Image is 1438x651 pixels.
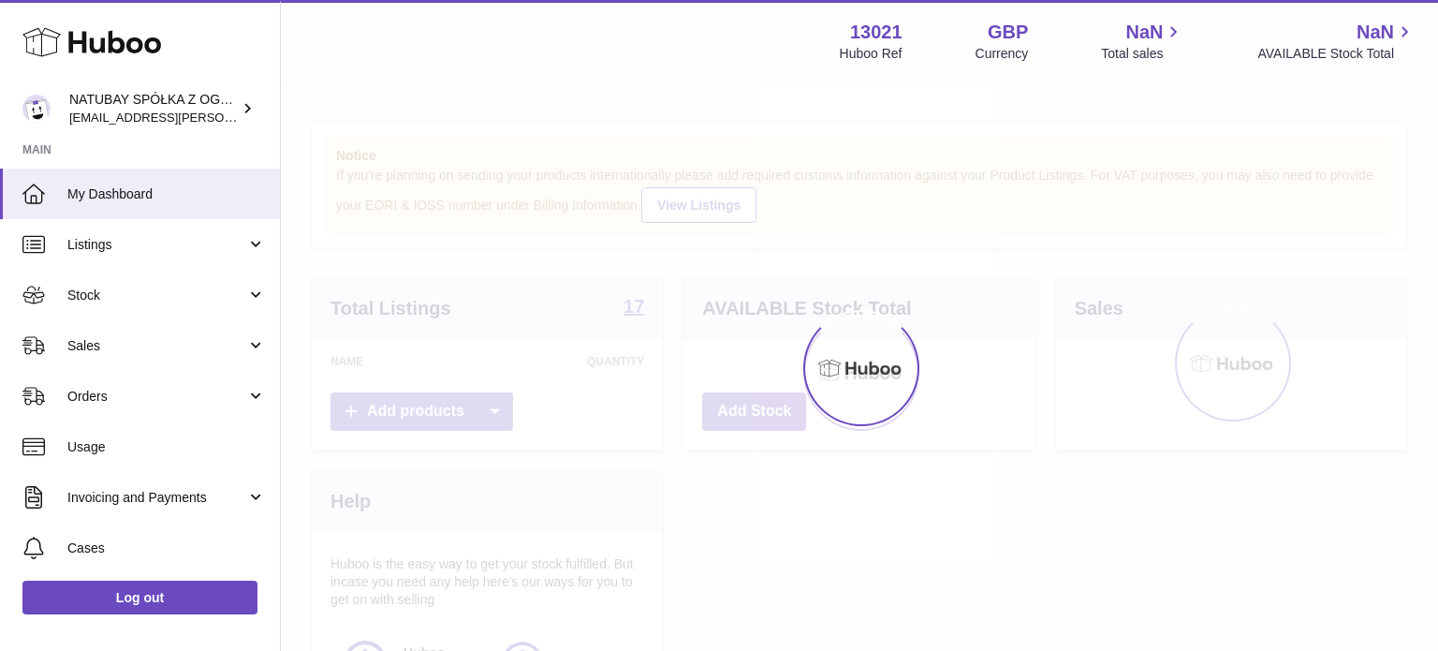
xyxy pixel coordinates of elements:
[22,95,51,123] img: kacper.antkowski@natubay.pl
[1125,20,1163,45] span: NaN
[67,388,246,406] span: Orders
[988,20,1028,45] strong: GBP
[67,438,266,456] span: Usage
[1101,20,1184,63] a: NaN Total sales
[976,45,1029,63] div: Currency
[22,581,257,614] a: Log out
[69,110,375,125] span: [EMAIL_ADDRESS][PERSON_NAME][DOMAIN_NAME]
[1257,20,1416,63] a: NaN AVAILABLE Stock Total
[1257,45,1416,63] span: AVAILABLE Stock Total
[850,20,902,45] strong: 13021
[67,185,266,203] span: My Dashboard
[67,337,246,355] span: Sales
[67,489,246,507] span: Invoicing and Payments
[1101,45,1184,63] span: Total sales
[67,287,246,304] span: Stock
[840,45,902,63] div: Huboo Ref
[1357,20,1394,45] span: NaN
[67,540,266,557] span: Cases
[67,236,246,254] span: Listings
[69,91,238,126] div: NATUBAY SPÓŁKA Z OGRANICZONĄ ODPOWIEDZIALNOŚCIĄ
